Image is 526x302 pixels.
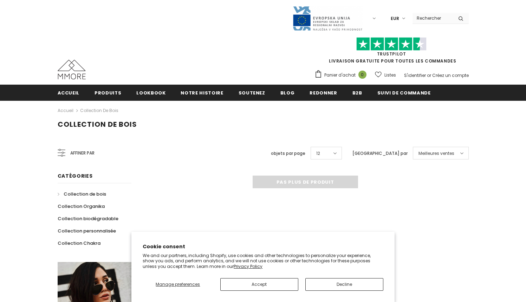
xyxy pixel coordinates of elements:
[356,37,427,51] img: Faites confiance aux étoiles pilotes
[58,90,80,96] span: Accueil
[156,281,200,287] span: Manage preferences
[377,51,406,57] a: TrustPilot
[324,72,356,79] span: Panier d'achat
[58,188,106,200] a: Collection de bois
[375,69,396,81] a: Listes
[58,215,118,222] span: Collection biodégradable
[314,70,370,80] a: Panier d'achat 0
[58,172,93,179] span: Catégories
[310,90,337,96] span: Redonner
[280,85,295,100] a: Blog
[136,85,165,100] a: Lookbook
[352,90,362,96] span: B2B
[181,90,223,96] span: Notre histoire
[292,15,363,21] a: Javni Razpis
[58,228,116,234] span: Collection personnalisée
[136,90,165,96] span: Lookbook
[58,212,118,225] a: Collection biodégradable
[314,40,469,64] span: LIVRAISON GRATUITE POUR TOUTES LES COMMANDES
[352,85,362,100] a: B2B
[352,150,408,157] label: [GEOGRAPHIC_DATA] par
[358,71,366,79] span: 0
[391,15,399,22] span: EUR
[58,200,105,212] a: Collection Organika
[70,149,95,157] span: Affiner par
[143,243,383,250] h2: Cookie consent
[220,278,298,291] button: Accept
[64,191,106,197] span: Collection de bois
[58,119,137,129] span: Collection de bois
[58,85,80,100] a: Accueil
[234,263,262,269] a: Privacy Policy
[58,203,105,210] span: Collection Organika
[239,85,265,100] a: soutenez
[80,107,118,113] a: Collection de bois
[239,90,265,96] span: soutenez
[143,278,213,291] button: Manage preferences
[143,253,383,269] p: We and our partners, including Shopify, use cookies and other technologies to personalize your ex...
[58,240,100,247] span: Collection Chakra
[316,150,320,157] span: 12
[310,85,337,100] a: Redonner
[305,278,383,291] button: Decline
[432,72,469,78] a: Créez un compte
[58,225,116,237] a: Collection personnalisée
[413,13,453,23] input: Search Site
[384,72,396,79] span: Listes
[418,150,454,157] span: Meilleures ventes
[377,85,431,100] a: Suivi de commande
[95,85,121,100] a: Produits
[58,60,86,79] img: Cas MMORE
[404,72,426,78] a: S'identifier
[280,90,295,96] span: Blog
[58,106,73,115] a: Accueil
[181,85,223,100] a: Notre histoire
[95,90,121,96] span: Produits
[292,6,363,31] img: Javni Razpis
[427,72,431,78] span: or
[377,90,431,96] span: Suivi de commande
[58,237,100,249] a: Collection Chakra
[271,150,305,157] label: objets par page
